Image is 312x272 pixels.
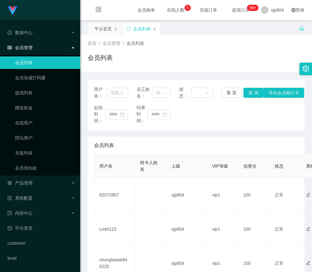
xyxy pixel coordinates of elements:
[299,25,304,31] i: 图标: unlock
[88,53,113,62] h1: 会员列表
[8,222,75,234] a: 图标: dashboard平台首页
[8,181,12,185] i: 图标: appstore-o
[247,5,258,11] sup: 257
[8,180,33,186] span: 产品管理
[306,227,310,231] i: 图标: edit
[15,71,75,84] a: 会员加减打码量
[94,23,112,35] div: 平台首页
[185,5,191,11] sup: 5
[107,88,128,98] input: 请输入
[137,104,148,124] span: 结束时间：
[306,261,310,265] i: 图标: edit
[243,164,257,169] span: 信誉分
[162,112,167,117] i: 图标: calendar
[166,178,207,212] td: xjp804
[205,91,209,95] i: 图标: down
[15,86,75,99] a: 提现列表
[207,178,238,212] td: vip1
[15,117,75,129] a: 在线用户
[166,212,207,246] td: xjp804
[88,41,96,46] span: 首页
[15,56,75,69] a: 会员列表
[137,86,152,99] span: 员工姓名：
[306,192,310,197] i: 图标: edit
[171,164,180,169] span: 上级
[275,192,283,197] span: 正常
[123,41,124,46] span: /
[8,30,33,35] span: 数据中心
[94,178,135,212] td: 82072857
[8,237,75,249] a: customer
[179,86,191,99] span: 状态：
[88,0,109,20] i: 图标: menu-fold
[275,164,283,169] span: 状态
[8,45,33,50] span: 会员管理
[99,164,112,169] span: 用户名
[153,27,156,31] i: 图标: close
[221,88,242,98] button: 重 置
[99,41,100,46] span: /
[114,27,117,31] i: 图标: close
[94,104,105,124] span: 起始时间：
[15,162,75,174] a: 会员加扣款
[15,132,75,144] a: 陪玩用户
[238,212,270,246] td: 100
[152,88,170,98] input: 请输入
[8,6,18,15] img: logo.9652507e.png
[186,5,189,11] p: 5
[8,211,33,216] span: 内容中心
[15,147,75,159] a: 充值列表
[275,227,283,232] span: 正常
[8,252,75,264] a: level
[8,196,12,200] i: 图标: form
[196,8,220,12] span: 充值订单
[243,88,263,98] button: 查 询
[275,261,283,266] span: 正常
[126,27,131,31] i: 图标: sync
[8,196,33,201] span: 系统配置
[8,45,12,50] i: 图标: table
[127,41,144,46] span: 会员列表
[212,164,228,169] span: VIP等级
[263,88,304,98] button: 导出会员银行卡
[207,212,238,246] td: vip1
[302,65,309,72] i: 图标: setting
[94,86,107,99] span: 用户名：
[291,8,296,12] i: 图标: global
[140,160,158,172] span: 持卡人姓名
[164,8,188,12] span: 在线人数
[238,178,270,212] td: 100
[8,211,12,215] i: 图标: profile
[94,212,135,246] td: Leah123
[15,102,75,114] a: 赠送彩金
[120,112,124,117] i: 图标: calendar
[8,30,12,35] i: 图标: check-circle-o
[94,142,114,149] span: 会员列表
[103,41,120,46] span: 会员管理
[133,23,151,35] div: 会员列表
[229,8,253,12] span: 提现订单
